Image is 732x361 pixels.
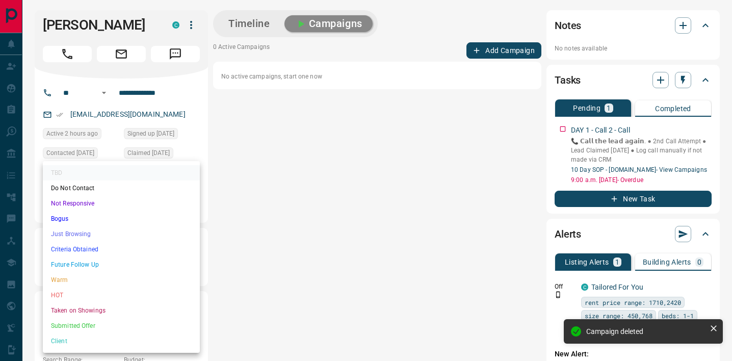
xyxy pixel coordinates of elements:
[43,242,200,257] li: Criteria Obtained
[43,318,200,333] li: Submitted Offer
[586,327,705,336] div: Campaign deleted
[43,257,200,272] li: Future Follow Up
[43,211,200,226] li: Bogus
[43,272,200,288] li: Warm
[43,303,200,318] li: Taken on Showings
[43,181,200,196] li: Do Not Contact
[43,333,200,349] li: Client
[43,288,200,303] li: HOT
[43,196,200,211] li: Not Responsive
[43,226,200,242] li: Just Browsing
